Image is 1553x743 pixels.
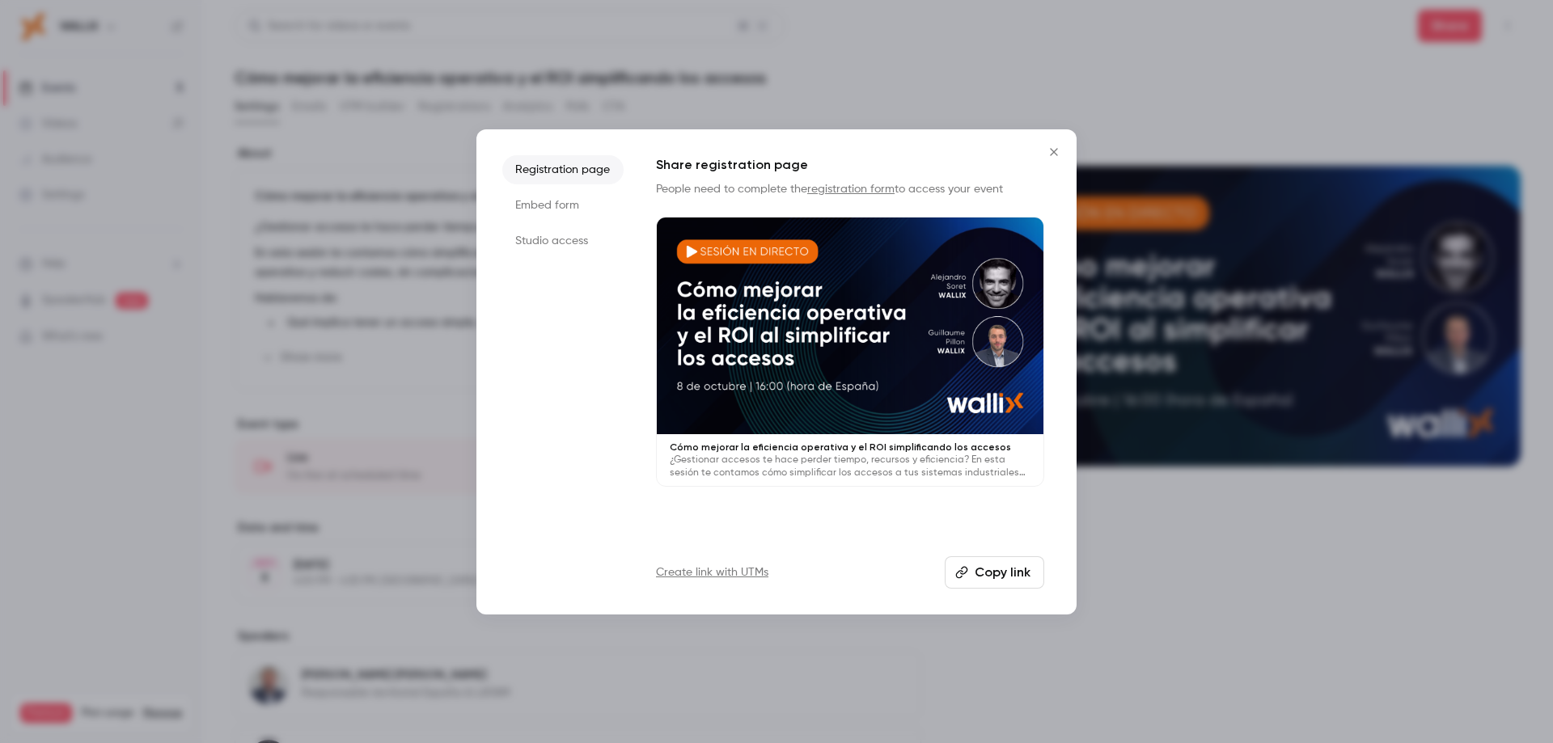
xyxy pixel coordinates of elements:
button: Close [1038,136,1070,168]
a: Cómo mejorar la eficiencia operativa y el ROI simplificando los accesos¿Gestionar accesos te hace... [656,217,1044,488]
p: Cómo mejorar la eficiencia operativa y el ROI simplificando los accesos [670,441,1030,454]
h1: Share registration page [656,155,1044,175]
li: Studio access [502,226,624,255]
a: Create link with UTMs [656,564,768,580]
li: Registration page [502,155,624,184]
p: People need to complete the to access your event [656,181,1044,197]
a: registration form [807,184,895,195]
button: Copy link [945,556,1044,589]
p: ¿Gestionar accesos te hace perder tiempo, recursos y eficiencia? En esta sesión te contamos cómo ... [670,454,1030,479]
li: Embed form [502,191,624,220]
